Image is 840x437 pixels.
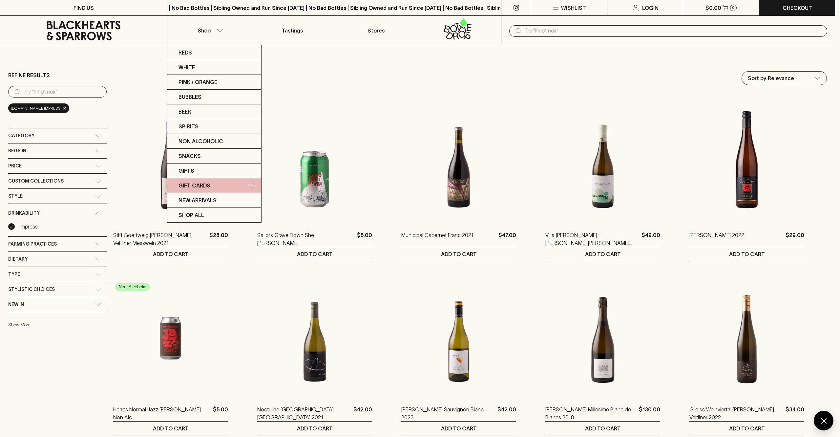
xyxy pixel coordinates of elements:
[178,211,204,219] p: SHOP ALL
[167,60,261,75] a: White
[167,119,261,134] a: Spirits
[167,134,261,149] a: Non Alcoholic
[167,193,261,208] a: New Arrivals
[178,78,217,86] p: Pink / Orange
[178,122,199,130] p: Spirits
[178,93,201,101] p: Bubbles
[178,182,210,189] p: Gift Cards
[167,178,261,193] a: Gift Cards
[167,90,261,104] a: Bubbles
[167,208,261,222] a: SHOP ALL
[178,152,201,160] p: Snacks
[167,45,261,60] a: Reds
[178,63,195,71] p: White
[167,104,261,119] a: Beer
[178,108,191,116] p: Beer
[178,167,194,175] p: Gifts
[178,196,217,204] p: New Arrivals
[167,75,261,90] a: Pink / Orange
[167,164,261,178] a: Gifts
[167,149,261,164] a: Snacks
[178,49,192,56] p: Reds
[178,137,223,145] p: Non Alcoholic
